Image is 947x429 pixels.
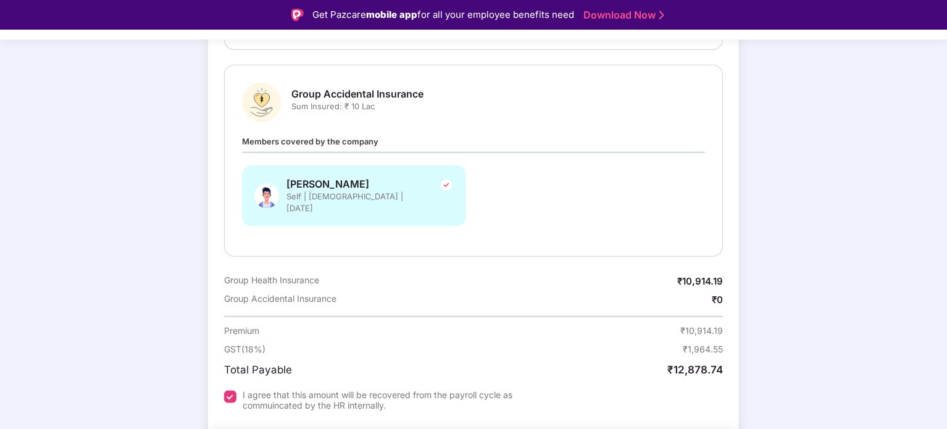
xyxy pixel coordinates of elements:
[366,9,417,20] strong: mobile app
[667,363,723,377] span: ₹12,878.74
[224,275,319,285] span: Group Health Insurance
[677,275,723,294] span: ₹10,914.19
[224,294,336,304] span: Group Accidental Insurance
[291,101,423,112] span: Sum Insured: ₹ 10 Lac
[439,178,454,193] img: svg+xml;base64,PHN2ZyBpZD0iVGljay0yNHgyNCIgeG1sbnM9Imh0dHA6Ly93d3cudzMub3JnLzIwMDAvc3ZnIiB3aWR0aD...
[712,294,723,312] span: ₹0
[683,344,723,354] span: ₹1,964.55
[312,7,574,22] div: Get Pazcare for all your employee benefits need
[254,178,279,214] img: svg+xml;base64,PHN2ZyBpZD0iU3BvdXNlX01hbGUiIHhtbG5zPSJodHRwOi8vd3d3LnczLm9yZy8yMDAwL3N2ZyIgeG1sbn...
[659,9,664,22] img: Stroke
[286,178,422,191] span: [PERSON_NAME]
[224,326,259,336] span: Premium
[242,136,378,146] span: Members covered by the company
[243,390,551,411] span: I agree that this amount will be recovered from the payroll cycle as commuincated by the HR inter...
[224,363,292,377] span: Total Payable
[680,326,723,336] span: ₹10,914.19
[291,9,304,21] img: Logo
[291,88,423,101] span: Group Accidental Insurance
[583,9,661,22] a: Download Now
[242,83,282,122] img: svg+xml;base64,PHN2ZyBpZD0iR3JvdXBfQWNjaWRlbnRhbF9JbnN1cmFuY2UiIGRhdGEtbmFtZT0iR3JvdXAgQWNjaWRlbn...
[286,191,422,214] span: Self | [DEMOGRAPHIC_DATA] | [DATE]
[224,344,265,354] span: GST(18%)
